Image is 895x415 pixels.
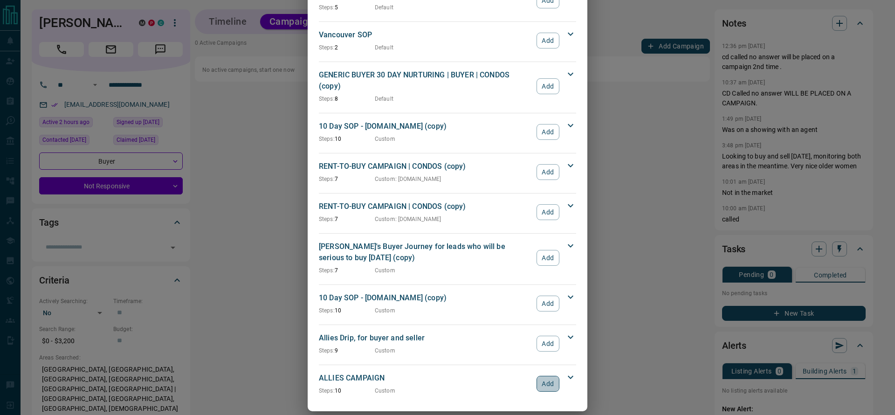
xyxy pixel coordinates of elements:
p: 8 [319,95,375,103]
p: ALLIES CAMPAIGN [319,373,532,384]
div: 10 Day SOP - [DOMAIN_NAME] (copy)Steps:10CustomAdd [319,119,576,145]
p: 5 [319,3,375,12]
p: 10 [319,135,375,143]
p: Custom [375,306,395,315]
p: Custom [375,387,395,395]
span: Steps: [319,96,335,102]
button: Add [537,78,559,94]
p: Allies Drip, for buyer and seller [319,332,532,344]
span: Steps: [319,307,335,314]
p: Default [375,43,393,52]
button: Add [537,336,559,352]
p: 9 [319,346,375,355]
p: 7 [319,266,375,275]
span: Steps: [319,4,335,11]
div: [PERSON_NAME]'s Buyer Journey for leads who will be serious to buy [DATE] (copy)Steps:7CustomAdd [319,239,576,277]
p: RENT-TO-BUY CAMPAIGN | CONDOS (copy) [319,201,532,212]
span: Steps: [319,387,335,394]
button: Add [537,204,559,220]
button: Add [537,124,559,140]
p: Custom : [DOMAIN_NAME] [375,175,441,183]
div: RENT-TO-BUY CAMPAIGN | CONDOS (copy)Steps:7Custom: [DOMAIN_NAME]Add [319,159,576,185]
p: 10 Day SOP - [DOMAIN_NAME] (copy) [319,292,532,304]
p: 7 [319,215,375,223]
p: Custom : [DOMAIN_NAME] [375,215,441,223]
div: GENERIC BUYER 30 DAY NURTURING | BUYER | CONDOS (copy)Steps:8DefaultAdd [319,68,576,105]
p: Default [375,3,393,12]
p: 7 [319,175,375,183]
span: Steps: [319,44,335,51]
p: Custom [375,135,395,143]
button: Add [537,250,559,266]
p: Custom [375,266,395,275]
div: RENT-TO-BUY CAMPAIGN | CONDOS (copy)Steps:7Custom: [DOMAIN_NAME]Add [319,199,576,225]
span: Steps: [319,216,335,222]
div: Allies Drip, for buyer and sellerSteps:9CustomAdd [319,331,576,357]
span: Steps: [319,176,335,182]
button: Add [537,376,559,392]
p: 10 [319,387,375,395]
span: Steps: [319,347,335,354]
span: Steps: [319,267,335,274]
p: 2 [319,43,375,52]
button: Add [537,164,559,180]
div: Vancouver SOPSteps:2DefaultAdd [319,28,576,54]
p: 10 Day SOP - [DOMAIN_NAME] (copy) [319,121,532,132]
p: RENT-TO-BUY CAMPAIGN | CONDOS (copy) [319,161,532,172]
p: [PERSON_NAME]'s Buyer Journey for leads who will be serious to buy [DATE] (copy) [319,241,532,263]
button: Add [537,296,559,311]
div: 10 Day SOP - [DOMAIN_NAME] (copy)Steps:10CustomAdd [319,290,576,317]
button: Add [537,33,559,48]
span: Steps: [319,136,335,142]
p: Default [375,95,393,103]
p: Custom [375,346,395,355]
p: GENERIC BUYER 30 DAY NURTURING | BUYER | CONDOS (copy) [319,69,532,92]
div: ALLIES CAMPAIGNSteps:10CustomAdd [319,371,576,397]
p: 10 [319,306,375,315]
p: Vancouver SOP [319,29,532,41]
